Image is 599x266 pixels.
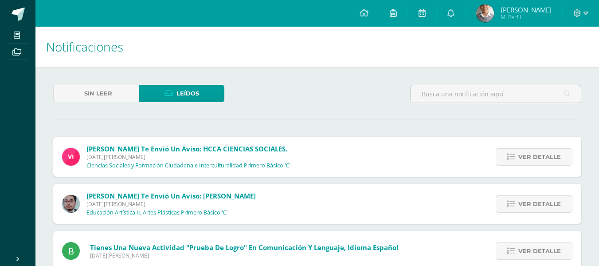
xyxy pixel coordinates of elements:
[46,38,123,55] span: Notificaciones
[62,195,80,213] img: 5fac68162d5e1b6fbd390a6ac50e103d.png
[86,191,256,200] span: [PERSON_NAME] te envió un aviso: [PERSON_NAME]
[518,149,561,165] span: Ver detalle
[176,85,199,102] span: Leídos
[411,85,581,103] input: Busca una notificación aquí
[86,162,291,169] p: Ciencias Sociales y Formación Ciudadana e Interculturalidad Primero Básico 'C'
[84,85,112,102] span: Sin leer
[518,243,561,259] span: Ver detalle
[501,13,552,21] span: Mi Perfil
[53,85,139,102] a: Sin leer
[62,148,80,166] img: bd6d0aa147d20350c4821b7c643124fa.png
[86,209,228,216] p: Educación Artística II, Artes Plásticas Primero Básico 'C'
[86,144,287,153] span: [PERSON_NAME] te envió un aviso: HCCA CIENCIAS SOCIALES.
[86,200,256,208] span: [DATE][PERSON_NAME]
[518,196,561,212] span: Ver detalle
[90,243,399,252] span: Tienes una nueva actividad "Prueba de logro" En Comunicación y Lenguaje, Idioma Español
[86,153,291,161] span: [DATE][PERSON_NAME]
[501,5,552,14] span: [PERSON_NAME]
[90,252,399,259] span: [DATE][PERSON_NAME]
[139,85,224,102] a: Leídos
[476,4,494,22] img: 891e819e70bbd0836cf63f5cbf581b51.png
